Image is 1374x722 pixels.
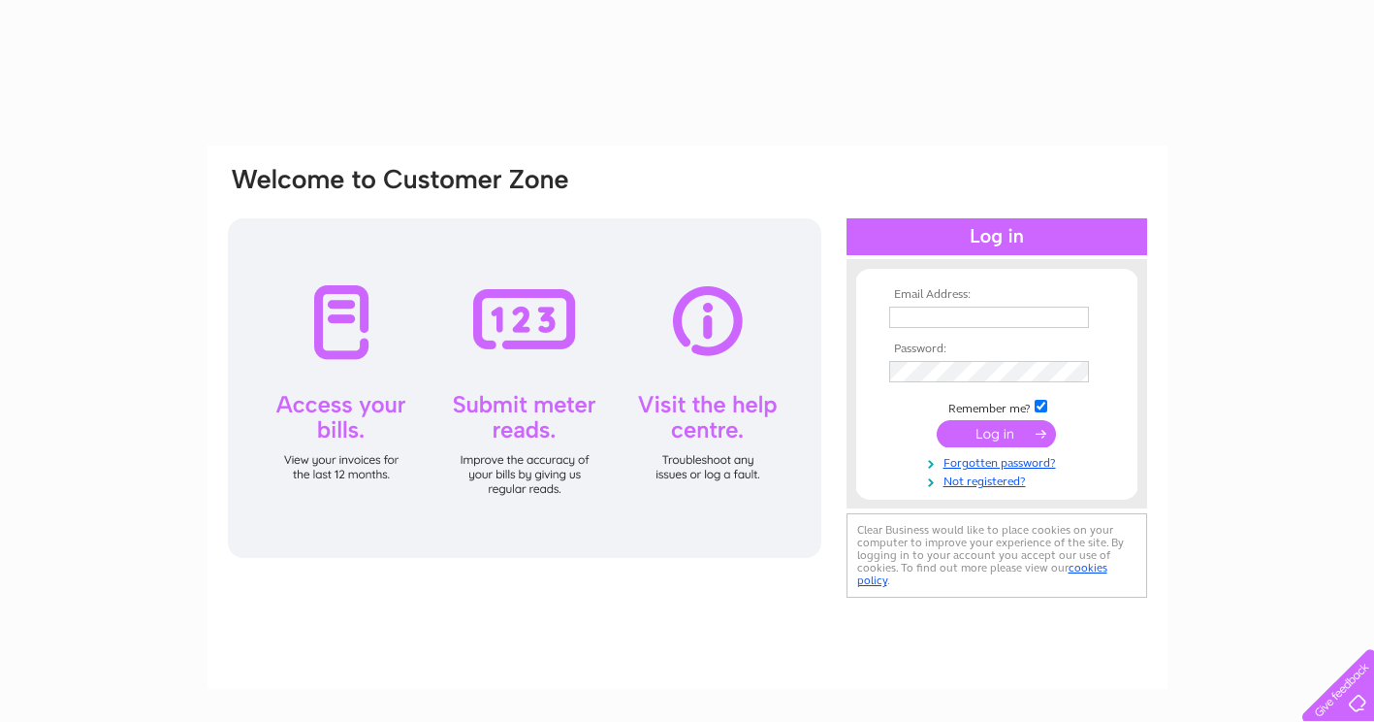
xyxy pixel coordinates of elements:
[884,288,1109,302] th: Email Address:
[889,471,1109,489] a: Not registered?
[884,343,1109,356] th: Password:
[889,452,1109,471] a: Forgotten password?
[937,420,1056,447] input: Submit
[847,513,1147,598] div: Clear Business would like to place cookies on your computer to improve your experience of the sit...
[857,561,1107,587] a: cookies policy
[884,397,1109,416] td: Remember me?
